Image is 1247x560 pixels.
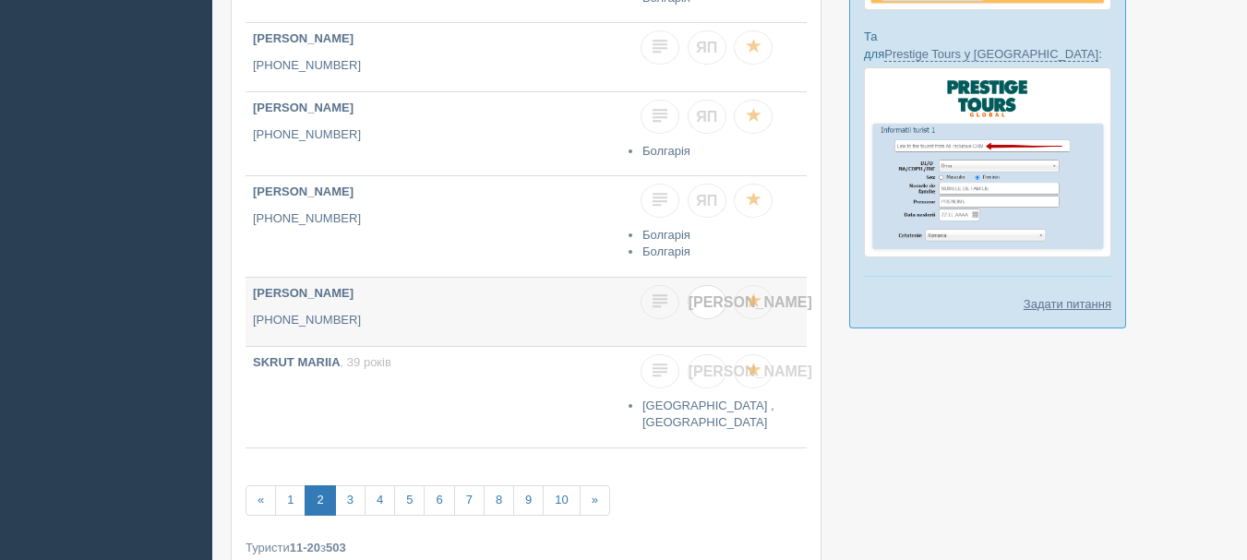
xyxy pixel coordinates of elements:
a: Болгарія [642,144,690,158]
a: 3 [335,485,366,516]
a: Задати питання [1024,295,1111,313]
a: Болгарія [642,228,690,242]
b: [PERSON_NAME] [253,185,354,198]
a: Болгарія [642,244,690,258]
a: 8 [484,485,514,516]
a: [PERSON_NAME] [PHONE_NUMBER] [246,278,622,346]
img: prestige-tours-booking-form-crm-for-travel-agents.png [864,67,1111,257]
b: SKRUT MARIIA [253,355,341,369]
a: [GEOGRAPHIC_DATA] , [GEOGRAPHIC_DATA] [642,399,774,430]
p: [PHONE_NUMBER] [253,57,615,75]
b: [PERSON_NAME] [253,101,354,114]
a: SKRUT MARIIA, 39 років [246,347,622,447]
a: ЯП [688,100,726,134]
a: « [246,485,276,516]
span: ЯП [696,193,717,209]
a: 2 [305,485,335,516]
span: , 39 років [341,355,391,369]
a: [PERSON_NAME] [PHONE_NUMBER] [246,23,622,91]
a: ЯП [688,184,726,218]
p: Та для : [864,28,1111,63]
b: 11-20 [290,541,320,554]
a: 5 [394,485,425,516]
div: Туристи з [246,539,807,556]
p: [PHONE_NUMBER] [253,210,615,228]
a: ЯП [688,30,726,65]
span: ЯП [696,40,717,55]
p: [PHONE_NUMBER] [253,312,615,329]
a: 1 [275,485,306,516]
b: 503 [326,541,346,554]
a: 9 [513,485,544,516]
span: [PERSON_NAME] [689,363,812,379]
a: [PERSON_NAME] [688,354,726,388]
span: ЯП [696,109,717,125]
a: [PERSON_NAME] [688,285,726,319]
a: 6 [424,485,454,516]
a: 4 [365,485,395,516]
a: [PERSON_NAME] [PHONE_NUMBER] [246,92,622,175]
a: » [580,485,610,516]
b: [PERSON_NAME] [253,286,354,300]
a: 7 [454,485,485,516]
span: [PERSON_NAME] [689,294,812,310]
a: [PERSON_NAME] [PHONE_NUMBER] [246,176,622,277]
p: [PHONE_NUMBER] [253,126,615,144]
a: Prestige Tours у [GEOGRAPHIC_DATA] [884,47,1098,62]
a: 10 [543,485,580,516]
b: [PERSON_NAME] [253,31,354,45]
